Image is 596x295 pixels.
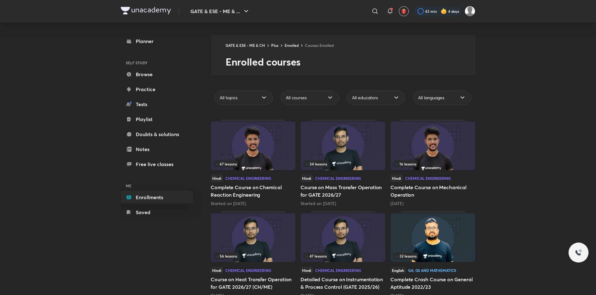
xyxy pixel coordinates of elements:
[121,113,193,125] a: Playlist
[121,180,193,191] h6: ME
[401,8,407,14] img: avatar
[352,95,378,101] span: All educators
[390,200,475,207] div: 2 months ago
[300,200,385,207] div: Started on Jul 24
[465,6,475,17] img: Prakhar Mishra
[121,35,193,47] a: Planner
[121,7,171,16] a: Company Logo
[211,175,223,182] span: Hindi
[305,162,327,166] span: 34 lessons
[300,276,385,291] h5: Detailed Course on Instrumentation & Process Control (GATE 2025/26)
[304,160,382,167] div: infocontainer
[211,184,296,199] h5: Complete Course on Chemical Reaction Engineering
[216,254,237,258] span: 56 lessons
[220,95,237,101] span: All topics
[304,253,382,259] div: left
[394,160,471,167] div: infocontainer
[226,56,475,68] h2: Enrolled courses
[394,253,471,259] div: infosection
[305,43,334,48] a: Courses Enrolled
[214,160,292,167] div: infosection
[395,254,417,258] span: 32 lessons
[315,176,361,180] div: Chemical Engineering
[187,5,254,17] button: GATE & ESE - ME & ...
[394,253,471,259] div: left
[121,206,193,219] a: Saved
[405,176,451,180] div: Chemical Engineering
[121,57,193,68] h6: SELF STUDY
[225,268,271,272] div: Chemical Engineering
[390,121,475,170] img: Thumbnail
[121,7,171,14] img: Company Logo
[300,175,313,182] span: Hindi
[211,121,296,170] img: Thumbnail
[390,175,403,182] span: Hindi
[121,128,193,140] a: Doubts & solutions
[441,8,447,14] img: streak
[214,253,292,259] div: left
[390,120,475,207] div: Complete Course on Mechanical Operation
[121,191,193,204] a: Enrollments
[214,160,292,167] div: infocontainer
[300,184,385,199] h5: Course on Mass Transfer Operation for GATE 2026/27
[271,43,278,48] a: Plus
[121,143,193,155] a: Notes
[390,267,406,274] span: English
[211,276,296,291] h5: Course on Heat Transfer Operation for GATE 2026/27 (CH/ME)
[226,43,265,48] a: GATE & ESE - ME & CH
[408,268,456,272] div: GA, GS and Mathematics
[214,160,292,167] div: left
[211,120,296,207] div: Complete Course on Chemical Reaction Engineering
[575,249,582,256] img: ttu
[300,120,385,207] div: Course on Mass Transfer Operation for GATE 2026/27
[121,83,193,96] a: Practice
[399,6,409,16] button: avatar
[390,184,475,199] h5: Complete Course on Mechanical Operation
[300,267,313,274] span: Hindi
[395,162,416,166] span: 16 lessons
[121,68,193,81] a: Browse
[286,95,307,101] span: All courses
[305,254,327,258] span: 47 lessons
[121,98,193,111] a: Tests
[394,253,471,259] div: infocontainer
[214,253,292,259] div: infocontainer
[304,160,382,167] div: left
[121,158,193,170] a: Free live classes
[315,268,361,272] div: Chemical Engineering
[300,121,385,170] img: Thumbnail
[304,253,382,259] div: infocontainer
[390,213,475,262] img: Thumbnail
[225,176,271,180] div: Chemical Engineering
[304,160,382,167] div: infosection
[285,43,299,48] a: Enrolled
[214,253,292,259] div: infosection
[211,200,296,207] div: Started on Aug 29
[211,213,296,262] img: Thumbnail
[390,276,475,291] h5: Complete Crash Course on General Aptitude 2022/23
[300,213,385,262] img: Thumbnail
[394,160,471,167] div: infosection
[418,95,444,101] span: All languages
[216,162,237,166] span: 67 lessons
[394,160,471,167] div: left
[211,267,223,274] span: Hindi
[304,253,382,259] div: infosection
